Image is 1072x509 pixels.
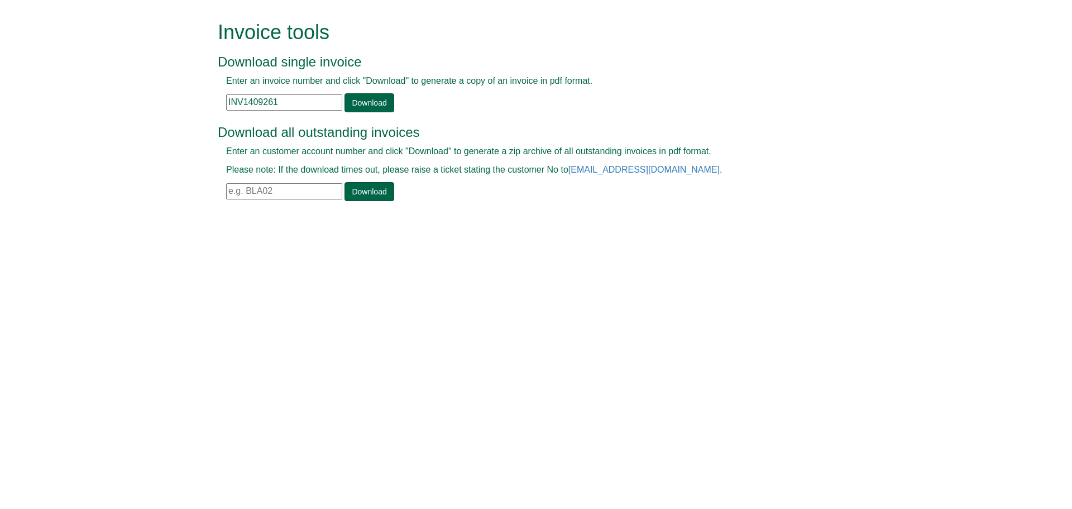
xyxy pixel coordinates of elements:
[218,125,829,140] h3: Download all outstanding invoices
[568,165,720,174] a: [EMAIL_ADDRESS][DOMAIN_NAME]
[226,183,342,199] input: e.g. BLA02
[218,55,829,69] h3: Download single invoice
[218,21,829,44] h1: Invoice tools
[226,75,821,88] p: Enter an invoice number and click "Download" to generate a copy of an invoice in pdf format.
[226,145,821,158] p: Enter an customer account number and click "Download" to generate a zip archive of all outstandin...
[226,164,821,177] p: Please note: If the download times out, please raise a ticket stating the customer No to .
[344,182,394,201] a: Download
[226,94,342,111] input: e.g. INV1234
[344,93,394,112] a: Download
